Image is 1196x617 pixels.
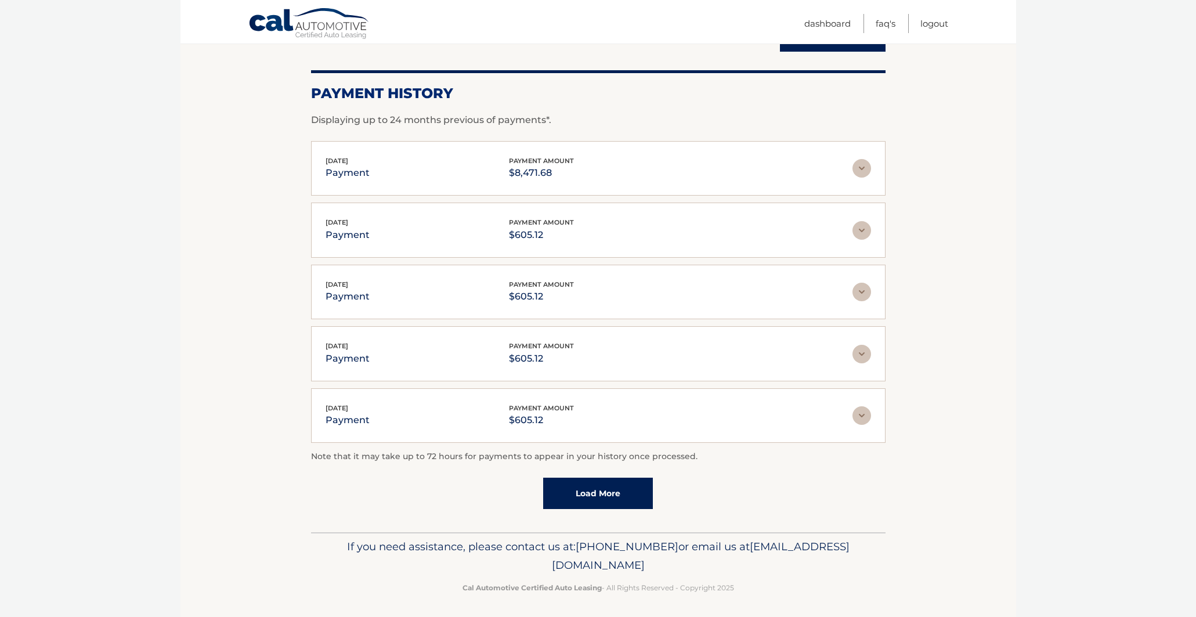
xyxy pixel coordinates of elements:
[920,14,948,33] a: Logout
[509,404,574,412] span: payment amount
[326,280,348,288] span: [DATE]
[509,351,574,367] p: $605.12
[326,288,370,305] p: payment
[509,280,574,288] span: payment amount
[326,165,370,181] p: payment
[509,218,574,226] span: payment amount
[326,157,348,165] span: [DATE]
[509,342,574,350] span: payment amount
[326,342,348,350] span: [DATE]
[852,345,871,363] img: accordion-rest.svg
[248,8,370,41] a: Cal Automotive
[509,157,574,165] span: payment amount
[326,227,370,243] p: payment
[326,404,348,412] span: [DATE]
[552,540,850,572] span: [EMAIL_ADDRESS][DOMAIN_NAME]
[509,165,574,181] p: $8,471.68
[543,478,653,509] a: Load More
[326,218,348,226] span: [DATE]
[311,113,886,127] p: Displaying up to 24 months previous of payments*.
[852,221,871,240] img: accordion-rest.svg
[326,351,370,367] p: payment
[852,406,871,425] img: accordion-rest.svg
[509,412,574,428] p: $605.12
[509,227,574,243] p: $605.12
[319,537,878,575] p: If you need assistance, please contact us at: or email us at
[326,412,370,428] p: payment
[576,540,678,553] span: [PHONE_NUMBER]
[852,159,871,178] img: accordion-rest.svg
[852,283,871,301] img: accordion-rest.svg
[876,14,895,33] a: FAQ's
[319,582,878,594] p: - All Rights Reserved - Copyright 2025
[311,85,886,102] h2: Payment History
[462,583,602,592] strong: Cal Automotive Certified Auto Leasing
[804,14,851,33] a: Dashboard
[509,288,574,305] p: $605.12
[311,450,886,464] p: Note that it may take up to 72 hours for payments to appear in your history once processed.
